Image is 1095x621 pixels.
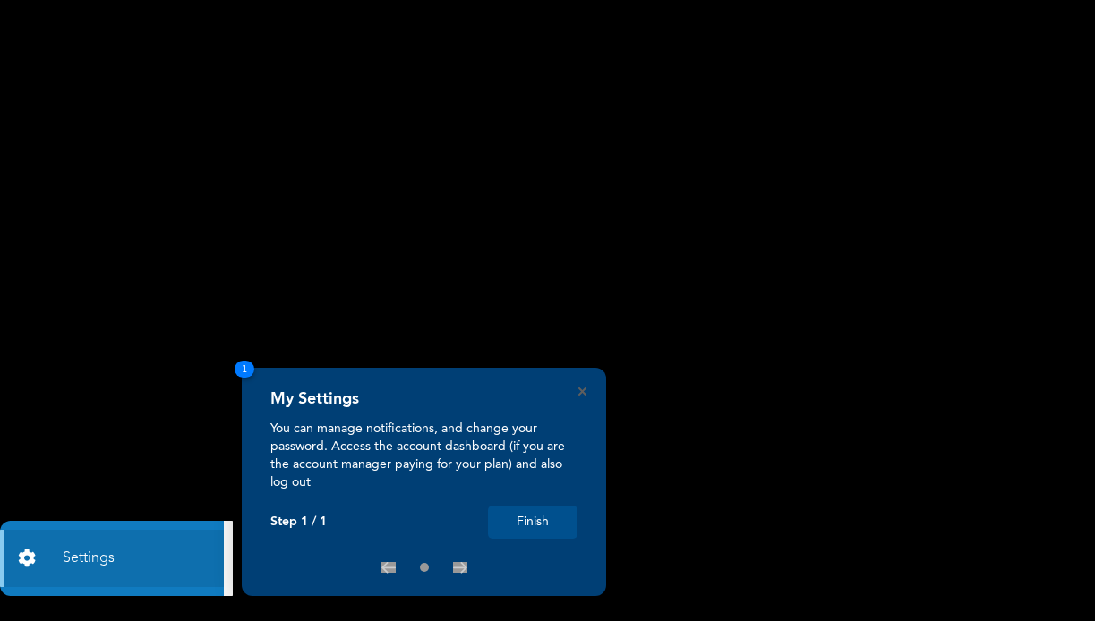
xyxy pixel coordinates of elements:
[270,420,577,491] p: You can manage notifications, and change your password. Access the account dashboard (if you are ...
[270,515,327,530] p: Step 1 / 1
[578,387,586,396] button: Close
[235,361,254,378] span: 1
[270,389,359,409] h4: My Settings
[488,506,577,539] button: Finish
